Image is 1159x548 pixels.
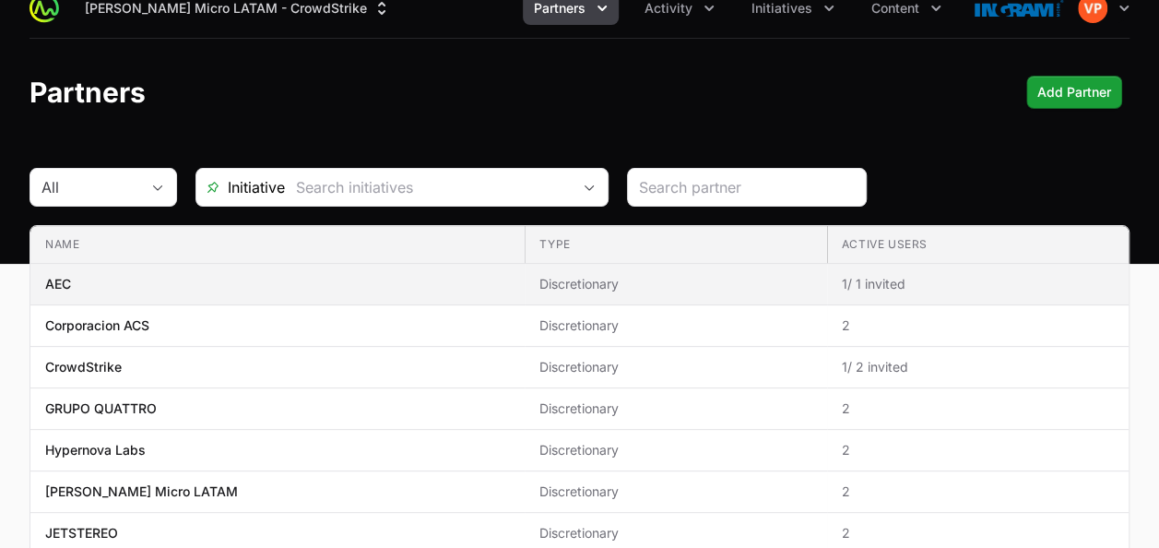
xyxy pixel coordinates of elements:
span: Discretionary [539,358,811,376]
input: Search initiatives [285,169,571,206]
span: Discretionary [539,316,811,335]
h1: Partners [30,76,146,109]
div: Open [571,169,608,206]
p: Hypernova Labs [45,441,146,459]
p: CrowdStrike [45,358,122,376]
th: Active Users [827,226,1129,264]
div: Primary actions [1026,76,1122,109]
span: 1 / 1 invited [842,275,1114,293]
div: All [41,176,139,198]
span: Discretionary [539,441,811,459]
p: [PERSON_NAME] Micro LATAM [45,482,238,501]
p: JETSTEREO [45,524,118,542]
span: Discretionary [539,275,811,293]
button: All [30,169,176,206]
button: Add Partner [1026,76,1122,109]
span: 2 [842,482,1114,501]
span: Discretionary [539,399,811,418]
p: AEC [45,275,71,293]
span: 2 [842,399,1114,418]
th: Type [525,226,826,264]
span: 1 / 2 invited [842,358,1114,376]
span: 2 [842,316,1114,335]
span: Add Partner [1037,81,1111,103]
input: Search partner [639,176,855,198]
p: GRUPO QUATTRO [45,399,157,418]
p: Corporacion ACS [45,316,149,335]
span: Discretionary [539,482,811,501]
span: Initiative [196,176,285,198]
th: Name [30,226,525,264]
span: 2 [842,441,1114,459]
span: 2 [842,524,1114,542]
span: Discretionary [539,524,811,542]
